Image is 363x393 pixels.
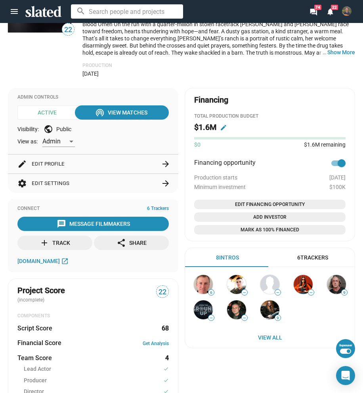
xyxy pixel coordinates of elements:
[17,159,27,169] mat-icon: edit
[193,330,347,345] span: View All
[17,138,38,145] span: View as:
[297,254,328,261] div: 6 Trackers
[17,174,169,193] button: Edit Settings
[42,137,61,145] span: Admin
[161,324,169,332] dd: 68
[117,238,126,248] mat-icon: share
[17,256,71,266] a: [DOMAIN_NAME]
[17,285,65,296] span: Project Score
[44,124,53,134] mat-icon: public
[194,158,256,168] span: Financing opportunity
[10,7,19,16] mat-icon: menu
[194,275,213,294] img: James Schafer
[227,300,246,319] img: Antonino Iacopino
[327,49,355,56] button: …Show More
[194,200,346,209] button: Open add or edit financing opportunity dialog
[294,275,313,294] img: Susan Smith
[197,226,342,234] span: Mark As 100% Financed
[161,159,170,169] mat-icon: arrow_forward
[163,365,169,373] mat-icon: check
[338,5,355,17] button: Mitchell Sturhann
[260,275,279,294] img: Scott Goins
[305,6,322,18] a: 74
[194,113,346,120] div: Total Production budget
[17,236,92,250] button: Track
[17,354,52,362] dt: Team Score
[194,122,216,133] h2: $1.6M
[17,313,169,319] div: COMPONENTS
[220,124,227,131] mat-icon: edit
[194,225,346,235] button: Mark as 100% financed
[17,155,169,174] button: Edit Profile
[304,141,346,148] span: $1.6M remaining
[161,179,170,188] mat-icon: arrow_forward
[57,219,66,229] mat-icon: message
[147,206,169,212] span: 6 Trackers
[61,257,69,265] mat-icon: open_in_new
[216,254,239,261] div: 8 Intros
[342,6,352,16] img: Mitchell Sturhann
[17,324,52,332] dt: Script Score
[310,8,317,15] mat-icon: forum
[242,316,247,320] span: —
[17,339,61,347] dt: Financial Score
[194,212,346,222] button: Open add investor dialog
[242,290,247,295] span: —
[17,297,46,303] span: (incomplete)
[194,141,201,149] span: $0
[17,105,82,120] span: Active
[327,275,346,294] img: Cody Cowell
[275,316,281,321] span: 9
[24,365,51,374] span: Lead Actor
[308,290,314,295] span: —
[82,71,99,77] span: [DATE]
[97,105,147,120] div: View Matches
[94,236,169,250] button: Share
[208,290,214,295] span: 6
[339,344,352,347] div: Superuser
[194,184,346,190] div: $100K
[336,366,355,385] div: Open Intercom Messenger
[17,179,27,188] mat-icon: settings
[17,94,169,101] div: Admin Controls
[95,108,105,117] mat-icon: wifi_tethering
[197,200,342,208] span: Edit Financing Opportunity
[342,290,347,295] span: 9
[275,290,281,295] span: —
[17,206,169,212] div: Connect
[227,275,246,294] img: John Tolbert
[163,377,169,384] mat-icon: check
[57,217,130,231] div: Message Filmmakers
[194,300,213,319] img: Paul Bartolome
[143,341,169,346] a: Get Analysis
[197,213,342,221] span: Add Investor
[322,6,338,18] a: 22
[208,316,214,320] span: —
[117,236,147,250] div: Share
[40,236,70,250] div: Track
[326,8,334,15] mat-icon: notifications
[260,300,279,319] img: Mike Hall
[319,49,327,56] span: …
[331,5,338,10] span: 22
[157,287,168,298] span: 22
[314,5,321,10] span: 74
[194,184,246,190] span: Minimum investment
[17,217,169,231] button: Message Filmmakers
[194,95,228,105] div: Financing
[62,25,74,35] span: 22
[40,238,49,248] mat-icon: add
[71,4,183,19] input: Search people and projects
[194,174,237,181] span: Production starts
[17,124,169,134] div: Visibility: Public
[24,377,47,385] span: Producer
[217,121,230,134] button: Edit budget
[75,105,169,120] button: View Matches
[17,258,60,264] span: [DOMAIN_NAME]
[161,354,169,362] dd: 4
[82,63,355,69] p: Production
[329,174,346,181] span: [DATE]
[336,339,355,358] button: Superuser
[187,330,353,345] a: View All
